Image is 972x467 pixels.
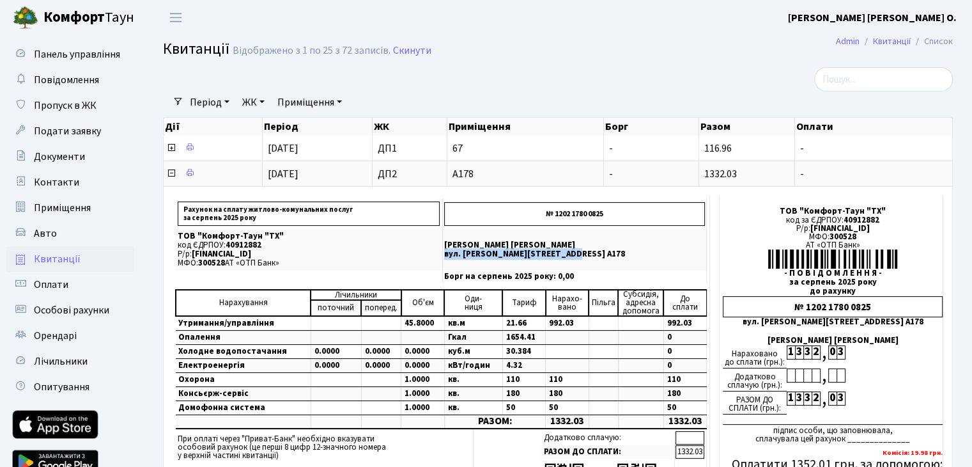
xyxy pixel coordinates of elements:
[883,448,943,457] b: Комісія: 19.98 грн.
[34,124,101,138] span: Подати заявку
[178,250,440,258] p: Р/р:
[663,373,706,387] td: 110
[6,170,134,195] a: Контакти
[311,290,401,300] td: Лічильники
[176,316,311,331] td: Утримання/управління
[34,278,68,292] span: Оплати
[723,216,943,225] div: код за ЄДРПОУ:
[502,345,545,359] td: 30.384
[663,345,706,359] td: 0
[502,387,545,401] td: 180
[828,392,837,406] div: 0
[723,318,943,326] div: вул. [PERSON_NAME][STREET_ADDRESS] А178
[444,373,502,387] td: кв.
[6,221,134,246] a: Авто
[546,290,589,316] td: Нарахо- вано
[6,93,134,118] a: Пропуск в ЖК
[164,118,263,136] th: Дії
[176,345,311,359] td: Холодне водопостачання
[663,359,706,373] td: 0
[663,387,706,401] td: 180
[163,38,229,60] span: Квитанції
[34,73,99,87] span: Повідомлення
[788,11,957,25] b: [PERSON_NAME] [PERSON_NAME] О.
[723,392,787,415] div: РАЗОМ ДО СПЛАТИ (грн.):
[6,118,134,144] a: Подати заявку
[589,290,618,316] td: Пільга
[704,167,737,181] span: 1332.03
[812,345,820,360] div: 2
[911,35,953,49] li: Список
[226,239,261,251] span: 40912882
[6,144,134,170] a: Документи
[444,401,502,415] td: кв.
[502,373,545,387] td: 110
[393,45,431,57] a: Скинути
[176,331,311,345] td: Опалення
[401,316,444,331] td: 45.8000
[444,241,705,249] p: [PERSON_NAME] [PERSON_NAME]
[34,329,77,343] span: Орендарі
[13,5,38,31] img: logo.png
[723,336,943,345] div: [PERSON_NAME] [PERSON_NAME]
[34,47,120,61] span: Панель управління
[34,303,109,317] span: Особові рахунки
[546,415,589,429] td: 1332.03
[311,359,361,373] td: 0.0000
[444,273,705,281] p: Борг на серпень 2025 року: 0,00
[820,368,828,383] div: ,
[34,226,57,241] span: Авто
[663,331,706,345] td: 0
[787,392,795,406] div: 1
[836,35,860,48] a: Admin
[401,359,444,373] td: 0.0000
[272,91,347,113] a: Приміщення
[546,401,589,415] td: 50
[663,290,706,316] td: До cплати
[541,431,675,445] td: Додатково сплачую:
[34,252,81,266] span: Квитанції
[502,331,545,345] td: 1654.41
[6,246,134,272] a: Квитанції
[663,401,706,415] td: 50
[6,42,134,67] a: Панель управління
[502,359,545,373] td: 4.32
[723,424,943,443] div: підпис особи, що заповнювала, сплачувала цей рахунок ______________
[699,118,795,136] th: Разом
[6,349,134,374] a: Лічильники
[233,45,390,57] div: Відображено з 1 по 25 з 72 записів.
[837,392,845,406] div: 3
[844,214,879,226] span: 40912882
[810,223,870,234] span: [FINANCIAL_ID]
[34,99,96,113] span: Пропуск в ЖК
[361,300,401,316] td: поперед.
[452,143,598,154] span: 67
[268,167,298,181] span: [DATE]
[444,316,502,331] td: кв.м
[502,316,545,331] td: 21.66
[546,373,589,387] td: 110
[34,201,91,215] span: Приміщення
[401,387,444,401] td: 1.0000
[401,345,444,359] td: 0.0000
[34,354,88,368] span: Лічильники
[820,345,828,360] div: ,
[803,345,812,360] div: 3
[237,91,270,113] a: ЖК
[43,7,105,28] b: Комфорт
[663,415,706,429] td: 1332.03
[401,290,444,316] td: Об'єм
[723,233,943,241] div: МФО:
[34,380,89,394] span: Опитування
[663,316,706,331] td: 992.03
[546,316,589,331] td: 992.03
[795,118,953,136] th: Оплати
[34,175,79,189] span: Контакти
[829,231,856,242] span: 300528
[263,118,373,136] th: Період
[401,401,444,415] td: 1.0000
[814,67,953,91] input: Пошук...
[311,300,361,316] td: поточний
[444,359,502,373] td: кВт/годин
[176,373,311,387] td: Охорона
